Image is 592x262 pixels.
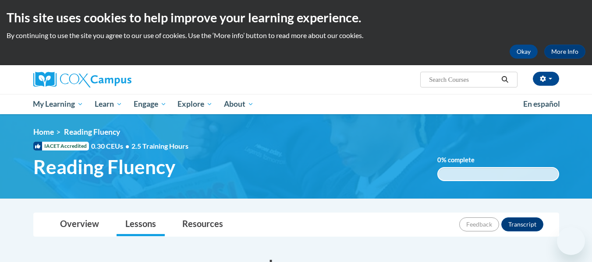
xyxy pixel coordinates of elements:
span: En español [523,99,560,108]
a: Cox Campus [33,72,200,87]
a: Overview [51,213,108,236]
span: Explore [177,99,213,109]
div: Main menu [20,94,572,114]
a: More Info [544,45,585,59]
a: Lessons [117,213,165,236]
span: My Learning [33,99,83,109]
button: Search [498,74,511,85]
a: Explore [172,94,218,114]
a: Engage [128,94,172,114]
span: 2.5 Training Hours [131,142,188,150]
span: IACET Accredited [33,142,89,150]
span: Reading Fluency [64,127,120,136]
input: Search Courses [428,74,498,85]
span: Engage [134,99,167,109]
a: About [218,94,259,114]
a: My Learning [28,94,89,114]
button: Okay [510,45,538,59]
a: Home [33,127,54,136]
span: About [224,99,254,109]
p: By continuing to use the site you agree to our use of cookies. Use the ‘More info’ button to read... [7,31,585,40]
span: 0.30 CEUs [91,141,131,151]
label: % complete [437,155,488,165]
img: Cox Campus [33,72,131,87]
h2: This site uses cookies to help improve your learning experience. [7,9,585,26]
button: Account Settings [533,72,559,86]
a: Learn [89,94,128,114]
a: Resources [174,213,232,236]
a: En español [518,95,566,113]
span: Learn [95,99,122,109]
span: 0 [437,156,441,164]
span: Reading Fluency [33,155,175,178]
iframe: Button to launch messaging window [557,227,585,255]
span: • [125,142,129,150]
button: Transcript [501,217,543,231]
button: Feedback [459,217,499,231]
